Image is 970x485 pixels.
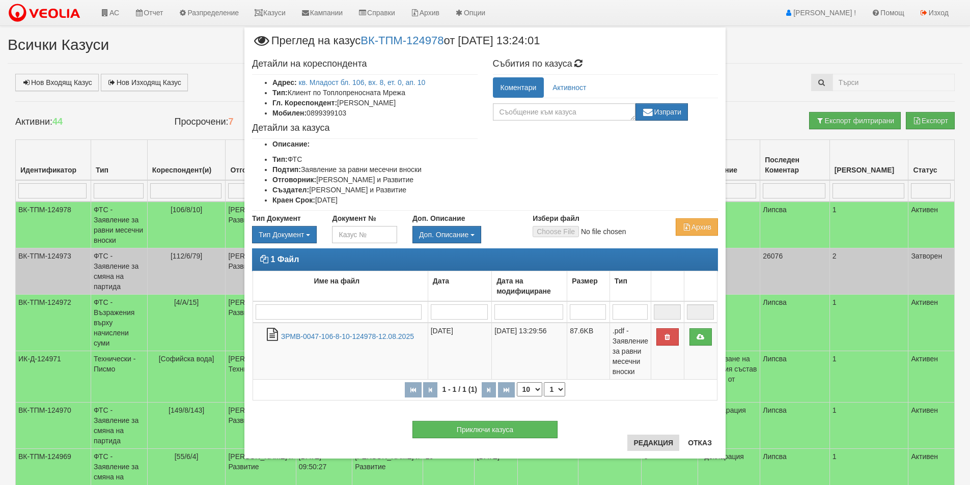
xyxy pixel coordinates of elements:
[498,382,515,397] button: Последна страница
[433,277,449,285] b: Дата
[361,34,444,47] a: ВК-ТПМ-124978
[545,77,594,98] a: Активност
[567,323,609,380] td: 87.6KB
[439,385,479,393] span: 1 - 1 / 1 (1)
[412,421,558,438] button: Приключи казуса
[651,271,684,301] td: : No sort applied, activate to apply an ascending sort
[272,154,478,164] li: ФТС
[252,123,478,133] h4: Детайли за казуса
[676,218,718,236] button: Архив
[272,164,478,175] li: Заявление за равни месечни вноски
[517,382,542,396] select: Брой редове на страница
[482,382,496,397] button: Следваща страница
[272,89,288,97] b: Тип:
[253,271,428,301] td: Име на файл: No sort applied, activate to apply an ascending sort
[252,213,301,223] label: Тип Документ
[314,277,359,285] b: Име на файл
[272,99,337,107] b: Гл. Кореспондент:
[493,77,544,98] a: Коментари
[615,277,627,285] b: Тип
[635,103,688,121] button: Изпрати
[272,186,309,194] b: Създател:
[272,165,301,174] b: Подтип:
[682,435,718,451] button: Отказ
[270,255,299,264] strong: 1 Файл
[272,175,478,185] li: [PERSON_NAME] и Развитие
[567,271,609,301] td: Размер: No sort applied, activate to apply an ascending sort
[272,185,478,195] li: [PERSON_NAME] и Развитие
[252,59,478,69] h4: Детайли на кореспондента
[572,277,597,285] b: Размер
[492,323,567,380] td: [DATE] 13:29:56
[272,109,307,117] b: Мобилен:
[272,98,478,108] li: [PERSON_NAME]
[533,213,579,223] label: Избери файл
[252,35,540,54] span: Преглед на казус от [DATE] 13:24:01
[419,231,468,239] span: Доп. Описание
[405,382,422,397] button: Първа страница
[272,155,288,163] b: Тип:
[609,323,651,380] td: .pdf - Заявление за равни месечни вноски
[412,226,481,243] button: Доп. Описание
[272,140,310,148] b: Описание:
[272,88,478,98] li: Клиент по Топлопреносната Мрежа
[684,271,717,301] td: : No sort applied, activate to apply an ascending sort
[544,382,565,396] select: Страница номер
[412,226,517,243] div: Двоен клик, за изчистване на избраната стойност.
[332,226,397,243] input: Казус №
[252,226,317,243] button: Тип Документ
[492,271,567,301] td: Дата на модифициране: No sort applied, activate to apply an ascending sort
[609,271,651,301] td: Тип: No sort applied, activate to apply an ascending sort
[272,195,478,205] li: [DATE]
[423,382,437,397] button: Предишна страница
[272,196,315,204] b: Краен Срок:
[252,226,317,243] div: Двоен клик, за изчистване на избраната стойност.
[428,323,491,380] td: [DATE]
[272,108,478,118] li: 0899399103
[332,213,376,223] label: Документ №
[272,176,316,184] b: Отговорник:
[281,332,414,340] a: ЗРМВ-0047-106-8-10-124978-12.08.2025
[259,231,304,239] span: Тип Документ
[299,78,426,87] a: кв. Младост бл. 106, вх. 8, ет. 0, ап. 10
[272,78,297,87] b: Адрес:
[496,277,551,295] b: Дата на модифициране
[412,213,465,223] label: Доп. Описание
[428,271,491,301] td: Дата: No sort applied, activate to apply an ascending sort
[253,323,717,380] tr: ЗРМВ-0047-106-8-10-124978-12.08.2025.pdf - Заявление за равни месечни вноски
[627,435,679,451] button: Редакция
[493,59,718,69] h4: Събития по казуса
